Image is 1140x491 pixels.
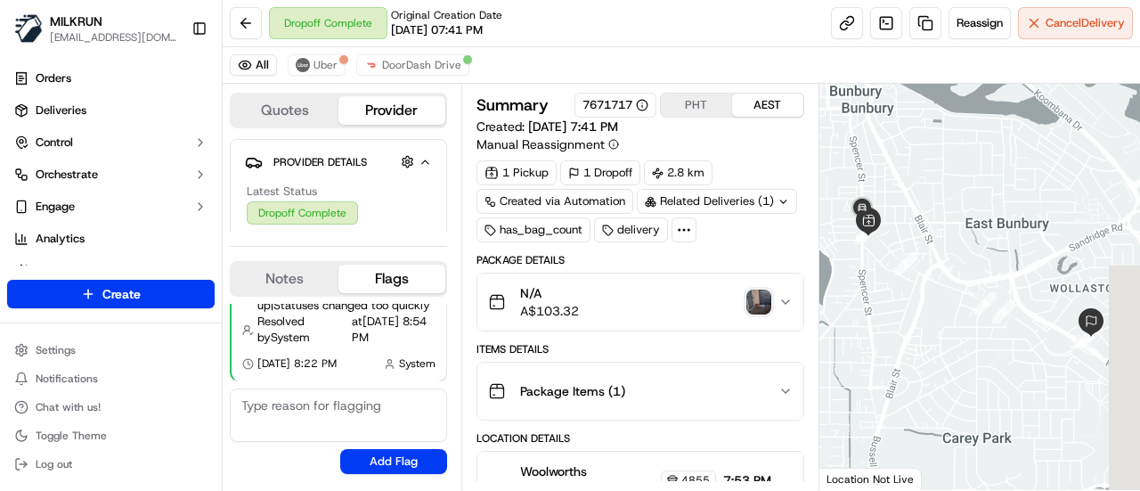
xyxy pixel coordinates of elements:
span: Settings [36,343,76,357]
button: Manual Reassignment [476,135,619,153]
span: Create [102,285,141,303]
h3: Summary [476,97,549,113]
button: Toggle Theme [7,423,215,448]
button: Engage [7,192,215,221]
button: [EMAIL_ADDRESS][DOMAIN_NAME] [50,30,177,45]
img: doordash_logo_v2.png [364,58,379,72]
span: Chat with us! [36,400,101,414]
a: Created via Automation [476,189,633,214]
span: Deliveries [36,102,86,119]
span: A$103.32 [520,302,579,320]
span: Engage [36,199,75,215]
span: Uber [313,58,338,72]
span: Orders [36,70,71,86]
span: Resolved by System [257,314,348,346]
a: Analytics [7,225,215,253]
button: MILKRUN [50,12,102,30]
span: Log out [36,457,72,471]
span: Orchestrate [36,167,98,183]
span: Analytics [36,231,85,247]
div: 1 Pickup [476,160,557,185]
span: Notifications [36,372,98,386]
span: Created: [476,118,618,135]
div: Location Details [476,431,804,446]
div: 10 [1077,325,1100,348]
button: Flags [338,265,445,293]
button: Log out [7,452,215,477]
span: Package Items ( 1 ) [520,382,625,400]
div: Package Details [476,253,804,267]
span: [DATE] 7:41 PM [528,119,618,135]
img: uber-new-logo.jpeg [296,58,310,72]
button: Provider Details [245,147,432,176]
a: Deliveries [7,96,215,125]
span: Reassign [957,15,1003,31]
button: AEST [732,94,803,117]
div: 9 [992,300,1015,323]
div: 1 Dropoff [560,160,640,185]
button: Nash AI [7,257,215,285]
span: 4855 [681,473,710,487]
div: has_bag_count [476,217,590,242]
button: Notifications [7,366,215,391]
button: MILKRUNMILKRUN[EMAIL_ADDRESS][DOMAIN_NAME] [7,7,184,50]
span: DoorDash Drive [382,58,461,72]
span: Latest Status [247,184,317,200]
button: DoorDash Drive [356,54,469,76]
button: CancelDelivery [1018,7,1133,39]
button: All [230,54,277,76]
button: Create [7,280,215,308]
span: N/A [520,284,579,302]
button: Notes [232,265,338,293]
button: Chat with us! [7,395,215,420]
div: 7 [894,252,917,275]
span: System [399,356,436,371]
button: 7671717 [582,97,648,113]
span: Original Creation Date [391,8,502,22]
span: Control [36,135,73,151]
button: Add Flag [340,449,447,474]
button: Control [7,128,215,157]
div: 2.8 km [644,160,712,185]
span: at [DATE] 8:54 PM [352,314,436,346]
span: Nash AI [36,263,76,279]
span: Manual Reassignment [476,135,605,153]
span: 7:53 PM [723,471,771,489]
button: PHT [661,94,732,117]
button: Provider [338,96,445,125]
span: Cancel Delivery [1046,15,1125,31]
button: N/AA$103.32photo_proof_of_delivery image [477,274,803,331]
button: Uber [288,54,346,76]
span: Provider Details [273,155,367,169]
button: Package Items (1) [477,363,803,420]
div: Items Details [476,342,804,356]
span: [DATE] 8:22 PM [257,356,337,371]
div: 8 [973,292,997,315]
button: Orchestrate [7,160,215,189]
div: Location Not Live [819,468,922,490]
div: delivery [594,217,668,242]
span: [DATE] 07:41 PM [391,22,483,38]
button: Quotes [232,96,338,125]
img: MILKRUN [14,14,43,43]
button: Reassign [949,7,1011,39]
img: photo_proof_of_delivery image [746,290,771,315]
div: Related Deliveries (1) [637,189,797,214]
span: Toggle Theme [36,429,107,443]
button: Settings [7,338,215,363]
a: Orders [7,64,215,93]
